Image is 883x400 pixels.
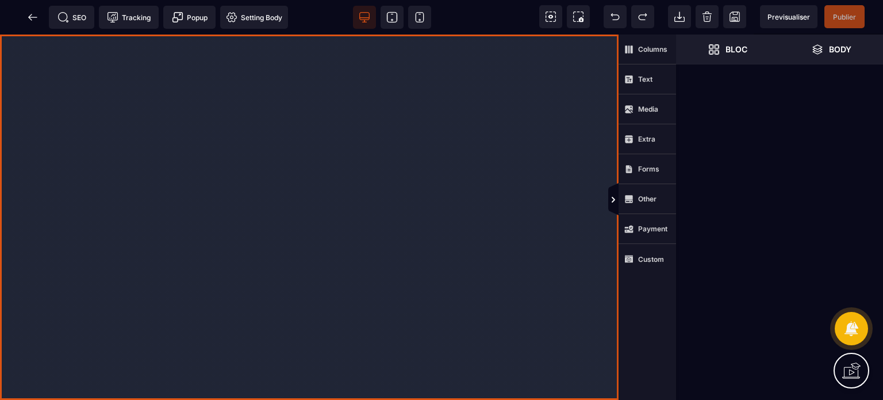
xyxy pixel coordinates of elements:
[172,12,208,23] span: Popup
[638,224,667,233] strong: Payment
[638,195,657,203] strong: Other
[638,255,664,264] strong: Custom
[638,135,655,143] strong: Extra
[107,12,151,23] span: Tracking
[226,12,282,23] span: Setting Body
[676,35,780,64] span: Open Blocks
[767,13,810,21] span: Previsualiser
[833,13,856,21] span: Publier
[638,165,659,173] strong: Forms
[780,35,883,64] span: Open Layer Manager
[638,45,667,54] strong: Columns
[638,105,658,113] strong: Media
[567,5,590,28] span: Screenshot
[638,75,652,83] strong: Text
[725,45,747,54] strong: Bloc
[539,5,562,28] span: View components
[57,12,86,23] span: SEO
[760,5,817,28] span: Preview
[829,45,851,54] strong: Body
